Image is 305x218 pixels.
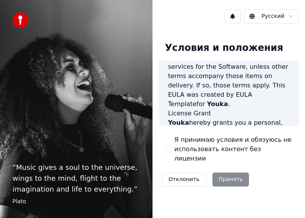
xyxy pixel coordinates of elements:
[12,12,28,28] img: youka
[168,118,289,165] p: hereby grants you a personal, non-transferable, non-exclusive licence to use the software on your...
[168,109,289,118] h3: License Grant
[207,100,228,108] span: Youka
[162,173,206,187] button: Отклонить
[12,198,140,206] footer: Plato
[12,162,140,195] p: “ Music gives a soul to the universe, wings to the mind, flight to the imagination and life to ev...
[174,135,293,163] label: Я принимаю условия и обязуюсь не использовать контент без лицензии
[168,119,189,126] span: Youka
[168,91,252,108] a: EULA Template
[159,36,289,61] div: Условия и положения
